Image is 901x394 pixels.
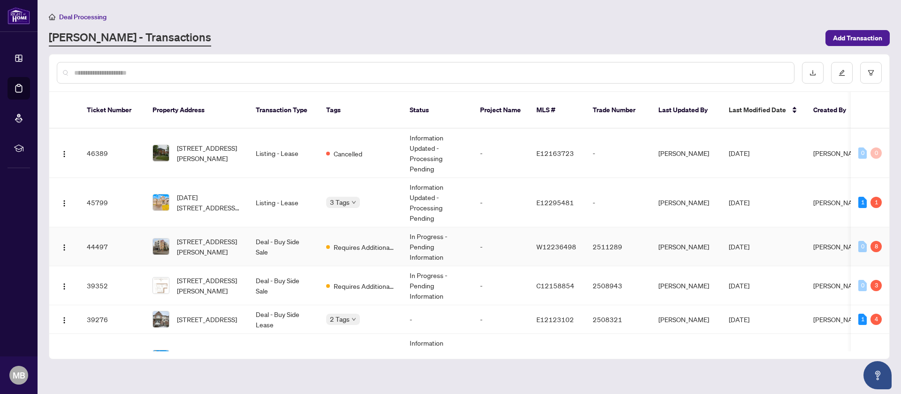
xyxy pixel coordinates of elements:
td: [PERSON_NAME] [651,305,721,334]
span: [PERSON_NAME] [813,242,864,251]
span: edit [839,70,845,76]
td: 39227 [79,334,145,383]
button: Logo [57,239,72,254]
a: [PERSON_NAME] - Transactions [49,30,211,46]
th: Property Address [145,92,248,129]
td: - [473,227,529,266]
span: [DATE] [729,149,749,157]
span: [DATE] [729,315,749,324]
img: Logo [61,283,68,290]
img: thumbnail-img [153,145,169,161]
td: Deal - Buy Side Sale [248,227,319,266]
td: 45799 [79,178,145,227]
button: download [802,62,824,84]
span: [STREET_ADDRESS][PERSON_NAME] [177,143,241,163]
span: Deal Processing [59,13,107,21]
div: 1 [858,197,867,208]
div: 8 [870,241,882,252]
span: [STREET_ADDRESS][PERSON_NAME] [177,236,241,257]
div: 1 [858,314,867,325]
button: filter [860,62,882,84]
button: Add Transaction [825,30,890,46]
th: Last Modified Date [721,92,806,129]
span: Add Transaction [833,31,882,46]
div: 1 [870,197,882,208]
img: logo [8,7,30,24]
th: Tags [319,92,402,129]
div: 3 [870,280,882,291]
img: thumbnail-img [153,311,169,327]
span: [DATE] [729,242,749,251]
span: [DATE] [729,281,749,290]
span: home [49,14,55,20]
img: thumbnail-img [153,278,169,294]
td: [PERSON_NAME] [651,266,721,305]
td: - [473,305,529,334]
button: Logo [57,195,72,210]
td: Information Updated - Processing Pending [402,129,473,178]
td: 46389 [79,129,145,178]
td: - [585,334,651,383]
span: C12158854 [536,281,574,290]
th: MLS # [529,92,585,129]
button: Logo [57,351,72,366]
span: [PERSON_NAME] [813,281,864,290]
td: [PERSON_NAME] [651,178,721,227]
button: edit [831,62,853,84]
th: Project Name [473,92,529,129]
td: - [473,334,529,383]
span: E12123102 [536,315,574,324]
span: E12295481 [536,198,574,207]
span: down [351,200,356,205]
div: 0 [858,280,867,291]
span: Requires Additional Docs [334,242,395,252]
td: - [585,178,651,227]
img: thumbnail-img [153,350,169,366]
td: [PERSON_NAME] [651,129,721,178]
td: Deal - Buy Side Sale [248,266,319,305]
span: [PERSON_NAME] [813,315,864,324]
button: Logo [57,312,72,327]
td: Information Updated - Processing Pending [402,334,473,383]
span: [DATE] [729,198,749,207]
th: Created By [806,92,862,129]
td: - [402,305,473,334]
span: 3 Tags [330,197,350,208]
img: Logo [61,200,68,207]
img: Logo [61,244,68,251]
span: Cancelled [334,148,362,159]
div: 0 [858,147,867,159]
td: Listing - Lease [248,178,319,227]
td: In Progress - Pending Information [402,227,473,266]
button: Logo [57,278,72,293]
span: Last Modified Date [729,105,786,115]
th: Last Updated By [651,92,721,129]
span: 2 Tags [330,314,350,324]
span: [STREET_ADDRESS] [177,314,237,324]
span: MB [13,369,25,382]
td: In Progress - Pending Information [402,266,473,305]
span: E12163723 [536,149,574,157]
td: - [473,266,529,305]
span: W12236498 [536,242,576,251]
img: thumbnail-img [153,239,169,255]
button: Logo [57,146,72,161]
td: 39276 [79,305,145,334]
td: Listing - Lease [248,334,319,383]
th: Transaction Type [248,92,319,129]
td: 39352 [79,266,145,305]
td: - [585,129,651,178]
td: Deal - Buy Side Lease [248,305,319,334]
td: 2511289 [585,227,651,266]
td: 44497 [79,227,145,266]
th: Ticket Number [79,92,145,129]
span: download [809,70,816,76]
th: Status [402,92,473,129]
button: Open asap [863,361,892,389]
td: - [473,129,529,178]
span: [PERSON_NAME] [813,198,864,207]
div: 4 [870,314,882,325]
td: [PERSON_NAME] [651,227,721,266]
td: Listing - Lease [248,129,319,178]
span: filter [868,70,874,76]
